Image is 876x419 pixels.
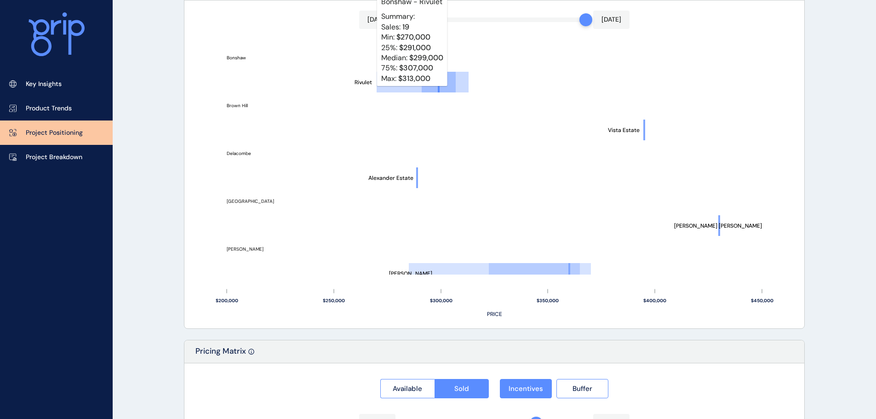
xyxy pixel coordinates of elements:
[367,15,387,24] p: [DATE]
[389,270,432,277] text: [PERSON_NAME]
[608,126,640,134] text: Vista Estate
[227,246,263,252] text: [PERSON_NAME]
[573,384,592,393] span: Buffer
[227,198,274,204] text: [GEOGRAPHIC_DATA]
[454,384,469,393] span: Sold
[537,298,559,304] text: $350,000
[674,222,762,230] text: [PERSON_NAME] [PERSON_NAME]
[227,103,248,109] text: Brown Hill
[323,298,345,304] text: $250,000
[26,153,82,162] p: Project Breakdown
[556,379,608,398] button: Buffer
[487,310,502,318] text: PRICE
[509,384,543,393] span: Incentives
[751,298,773,304] text: $450,000
[643,298,666,304] text: $400,000
[227,55,246,61] text: Bonshaw
[435,379,489,398] button: Sold
[195,346,246,363] p: Pricing Matrix
[430,298,452,304] text: $300,000
[368,174,413,182] text: Alexander Estate
[380,379,435,398] button: Available
[500,379,552,398] button: Incentives
[26,80,62,89] p: Key Insights
[355,79,372,86] text: Rivulet
[26,128,83,138] p: Project Positioning
[26,104,72,113] p: Product Trends
[601,15,621,24] p: [DATE]
[393,384,422,393] span: Available
[216,298,238,304] text: $200,000
[227,150,251,156] text: Delacombe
